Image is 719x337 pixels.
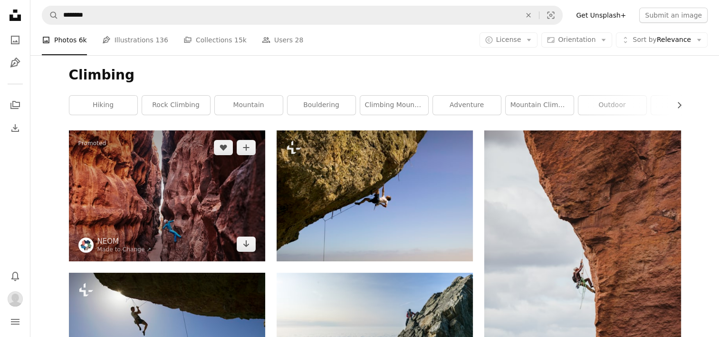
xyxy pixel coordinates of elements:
a: Download [237,237,256,252]
button: Like [214,140,233,155]
span: Sort by [633,36,656,43]
button: Notifications [6,267,25,286]
a: NEOM [97,237,152,246]
button: Profile [6,289,25,308]
button: License [479,32,538,48]
button: Submit an image [639,8,708,23]
a: Users 28 [262,25,304,55]
a: Promoted [78,140,106,148]
span: 15k [234,35,247,45]
form: Find visuals sitewide [42,6,563,25]
a: Home — Unsplash [6,6,25,27]
a: a man climbing up the side of a cliff [277,191,473,200]
a: a man climbing up the side of a canyon [69,191,265,200]
a: bouldering [288,96,355,115]
span: 28 [295,35,304,45]
a: Illustrations [6,53,25,72]
img: a man climbing up the side of a canyon [69,130,265,261]
span: 136 [155,35,168,45]
span: License [496,36,521,43]
img: a man climbing up the side of a cliff [277,130,473,261]
img: Go to NEOM's profile [78,238,94,253]
a: mountain [215,96,283,115]
h1: Climbing [69,67,681,84]
button: Orientation [541,32,612,48]
a: Get Unsplash+ [570,8,632,23]
a: outdoor [578,96,646,115]
a: adventure [433,96,501,115]
button: Menu [6,312,25,331]
button: Visual search [539,6,562,24]
button: Search Unsplash [42,6,58,24]
a: Made to Change ↗ [97,246,152,253]
button: scroll list to the right [671,96,681,115]
a: hiking [69,96,137,115]
a: Collections [6,96,25,115]
a: man in black shorts climbing brown rock formation during daytime [484,249,681,258]
a: sport [651,96,719,115]
a: mountain climbing [506,96,574,115]
img: Avatar of user Wyke Boumans [8,291,23,307]
button: Add to Collection [237,140,256,155]
a: Photos [6,30,25,50]
span: Relevance [633,35,691,45]
a: Collections 15k [183,25,247,55]
a: rock climbing [142,96,210,115]
button: Clear [518,6,539,24]
button: Sort byRelevance [616,32,708,48]
a: Illustrations 136 [102,25,168,55]
a: Download History [6,119,25,138]
span: Orientation [558,36,595,43]
a: climbing mountain [360,96,428,115]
